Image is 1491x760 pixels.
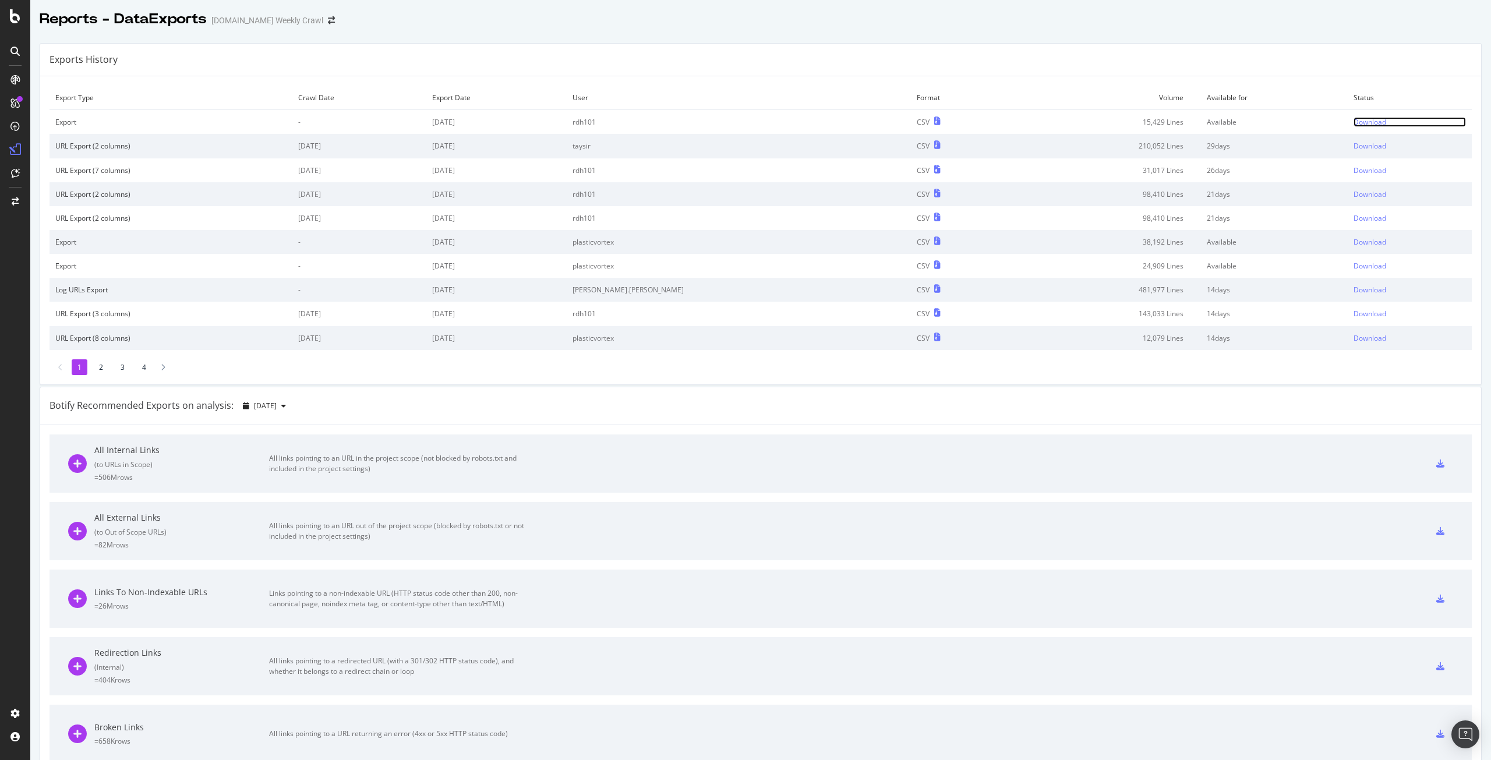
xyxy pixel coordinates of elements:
td: [DATE] [426,230,567,254]
div: CSV [917,165,930,175]
div: All links pointing to a URL returning an error (4xx or 5xx HTTP status code) [269,729,531,739]
td: rdh101 [567,110,911,135]
div: CSV [917,285,930,295]
div: Download [1354,261,1386,271]
div: ( Internal ) [94,662,269,672]
div: Download [1354,333,1386,343]
td: 98,410 Lines [1010,206,1201,230]
div: csv-export [1436,595,1444,603]
td: - [292,110,426,135]
td: 98,410 Lines [1010,182,1201,206]
td: 38,192 Lines [1010,230,1201,254]
div: All links pointing to an URL out of the project scope (blocked by robots.txt or not included in t... [269,521,531,542]
div: Export [55,117,287,127]
td: - [292,230,426,254]
td: [DATE] [426,134,567,158]
div: Available [1207,117,1342,127]
a: Download [1354,117,1466,127]
div: Open Intercom Messenger [1451,720,1479,748]
div: All Internal Links [94,444,269,456]
td: plasticvortex [567,254,911,278]
td: rdh101 [567,302,911,326]
td: taysir [567,134,911,158]
div: URL Export (3 columns) [55,309,287,319]
td: Crawl Date [292,86,426,110]
td: 21 days [1201,182,1348,206]
td: rdh101 [567,206,911,230]
td: 26 days [1201,158,1348,182]
div: CSV [917,309,930,319]
td: plasticvortex [567,230,911,254]
div: Download [1354,141,1386,151]
div: csv-export [1436,527,1444,535]
td: rdh101 [567,158,911,182]
div: Download [1354,309,1386,319]
div: URL Export (8 columns) [55,333,287,343]
div: = 658K rows [94,736,269,746]
div: Botify Recommended Exports on analysis: [50,399,234,412]
td: - [292,254,426,278]
div: URL Export (2 columns) [55,213,287,223]
div: [DOMAIN_NAME] Weekly Crawl [211,15,323,26]
li: 1 [72,359,87,375]
td: 14 days [1201,302,1348,326]
td: Available for [1201,86,1348,110]
td: 143,033 Lines [1010,302,1201,326]
td: 29 days [1201,134,1348,158]
a: Download [1354,165,1466,175]
td: [DATE] [292,326,426,350]
div: Download [1354,165,1386,175]
td: [DATE] [292,302,426,326]
div: Reports - DataExports [40,9,207,29]
div: CSV [917,213,930,223]
td: rdh101 [567,182,911,206]
td: User [567,86,911,110]
td: 481,977 Lines [1010,278,1201,302]
div: ( to URLs in Scope ) [94,459,269,469]
td: Export Date [426,86,567,110]
div: All links pointing to a redirected URL (with a 301/302 HTTP status code), and whether it belongs ... [269,656,531,677]
div: Download [1354,213,1386,223]
td: [PERSON_NAME].[PERSON_NAME] [567,278,911,302]
div: All links pointing to an URL in the project scope (not blocked by robots.txt and included in the ... [269,453,531,474]
td: 14 days [1201,278,1348,302]
td: [DATE] [426,110,567,135]
div: Export [55,237,287,247]
div: CSV [917,333,930,343]
a: Download [1354,213,1466,223]
td: 24,909 Lines [1010,254,1201,278]
div: Available [1207,261,1342,271]
div: CSV [917,261,930,271]
li: 3 [115,359,130,375]
td: [DATE] [426,302,567,326]
div: = 26M rows [94,601,269,611]
div: csv-export [1436,730,1444,738]
td: - [292,278,426,302]
div: Download [1354,189,1386,199]
td: Status [1348,86,1472,110]
td: [DATE] [292,182,426,206]
td: [DATE] [426,254,567,278]
span: 2025 Sep. 25th [254,401,277,411]
div: Broken Links [94,722,269,733]
div: CSV [917,237,930,247]
div: = 404K rows [94,675,269,685]
a: Download [1354,189,1466,199]
a: Download [1354,237,1466,247]
a: Download [1354,285,1466,295]
div: URL Export (2 columns) [55,141,287,151]
div: = 82M rows [94,540,269,550]
div: URL Export (2 columns) [55,189,287,199]
td: 12,079 Lines [1010,326,1201,350]
div: csv-export [1436,459,1444,468]
td: [DATE] [292,134,426,158]
a: Download [1354,333,1466,343]
div: = 506M rows [94,472,269,482]
div: Log URLs Export [55,285,287,295]
td: [DATE] [426,326,567,350]
button: [DATE] [238,397,291,415]
td: plasticvortex [567,326,911,350]
td: [DATE] [292,158,426,182]
a: Download [1354,141,1466,151]
td: 21 days [1201,206,1348,230]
